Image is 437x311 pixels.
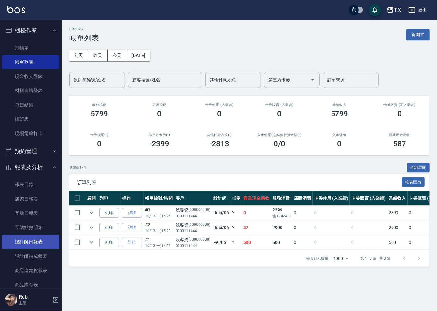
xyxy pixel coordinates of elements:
h3: 0 [337,139,342,148]
h5: Rubi [19,294,50,300]
a: 設計師日報表 [2,235,59,249]
a: 材料自購登錄 [2,83,59,98]
td: 87 [242,220,271,235]
h2: 第三方卡券(-) [137,133,182,137]
h3: -2399 [149,139,169,148]
button: 列印 [99,208,119,218]
a: 報表目錄 [2,177,59,192]
p: 主管 [19,300,50,306]
td: 0 [350,206,387,220]
p: (000000000) [189,236,211,243]
th: 指定 [230,191,242,206]
td: #2 [144,220,174,235]
a: 詳情 [122,223,142,232]
p: (000000000) [189,222,211,228]
td: 2900 [387,220,408,235]
th: 帳單編號/時間 [144,191,174,206]
div: T.X [394,6,401,14]
button: 登出 [406,4,430,16]
h2: 其他付款方式(-) [197,133,242,137]
a: 每日結帳 [2,98,59,112]
th: 營業現金應收 [242,191,271,206]
a: 帳單列表 [2,55,59,69]
h2: 卡券使用 (入業績) [197,103,242,107]
button: 今天 [108,50,127,61]
td: 500 [242,235,271,250]
h2: 店販消費 [137,103,182,107]
button: [DATE] [126,50,150,61]
h3: 0 [277,109,282,118]
h3: -2813 [210,139,229,148]
a: 商品庫存表 [2,278,59,292]
td: Y [230,220,242,235]
td: Y [230,206,242,220]
a: 詳情 [122,208,142,218]
th: 店販消費 [292,191,313,206]
p: 10/13 (一) 15:23 [145,228,173,234]
button: 列印 [99,223,119,232]
td: Rubi /06 [212,206,230,220]
button: 報表匯出 [402,177,425,187]
th: 客戶 [174,191,212,206]
a: 報表匯出 [402,179,425,185]
div: 沒客資 [176,236,210,243]
button: 列印 [99,238,119,247]
p: 共 3 筆, 1 / 1 [69,165,86,170]
td: 0 [350,235,387,250]
button: expand row [87,223,96,232]
td: Rubi /06 [212,220,230,235]
h3: 0 /0 [274,139,285,148]
td: 0 [350,220,387,235]
a: 店家日報表 [2,192,59,206]
th: 設計師 [212,191,230,206]
button: Open [308,75,318,85]
td: 0 [313,235,350,250]
a: 詳情 [122,238,142,247]
td: 2399 [387,206,408,220]
h2: 業績收入 [317,103,362,107]
td: 500 [387,235,408,250]
th: 展開 [85,191,98,206]
h2: 卡券使用(-) [77,133,122,137]
h3: 0 [157,109,161,118]
h3: 服務消費 [77,103,122,107]
th: 服務消費 [271,191,292,206]
p: 含 GOMAJI [272,213,291,219]
th: 操作 [121,191,144,206]
a: 排班表 [2,112,59,126]
h2: 入金儲值 [317,133,362,137]
a: 互助點數明細 [2,220,59,235]
button: 新開單 [406,29,430,40]
th: 卡券販賣 (入業績) [350,191,387,206]
p: 每頁顯示數量 [306,256,328,261]
div: 沒客資 [176,207,210,213]
button: 昨天 [88,50,108,61]
button: 預約管理 [2,143,59,159]
th: 卡券使用 (入業績) [313,191,350,206]
h3: 0 [397,109,402,118]
a: 新開單 [406,32,430,37]
h2: 卡券販賣 (入業績) [257,103,302,107]
td: 0 [292,206,313,220]
th: 業績收入 [387,191,408,206]
td: 0 [292,235,313,250]
h3: 5799 [91,109,108,118]
a: 商品進銷貨報表 [2,263,59,278]
td: #1 [144,235,174,250]
span: 訂單列表 [77,179,402,185]
button: expand row [87,238,96,247]
td: Y [230,235,242,250]
h2: 卡券販賣 (不入業績) [377,103,422,107]
div: 1000 [331,250,351,267]
p: 10/13 (一) 15:26 [145,213,173,219]
a: 現金收支登錄 [2,69,59,83]
td: 2900 [271,220,292,235]
button: save [369,4,381,16]
td: Pei /05 [212,235,230,250]
td: 0 [242,206,271,220]
a: 打帳單 [2,41,59,55]
button: T.X [384,4,403,16]
h2: 營業現金應收 [377,133,422,137]
td: 2399 [271,206,292,220]
h3: 帳單列表 [69,34,99,42]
